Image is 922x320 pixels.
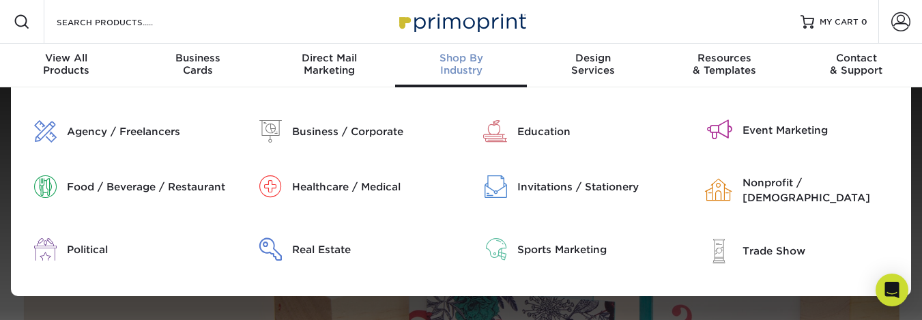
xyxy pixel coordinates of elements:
div: Services [527,52,659,76]
div: Trade Show [743,244,901,259]
span: MY CART [820,16,859,28]
div: Nonprofit / [DEMOGRAPHIC_DATA] [743,175,901,205]
div: Sports Marketing [517,242,676,257]
span: Resources [659,52,790,64]
a: Food / Beverage / Restaurant [21,175,226,198]
div: Education [517,124,676,139]
a: Resources& Templates [659,44,790,87]
a: Sports Marketing [472,238,676,261]
div: & Support [790,52,922,76]
a: Invitations / Stationery [472,175,676,198]
img: Primoprint [393,7,530,36]
input: SEARCH PRODUCTS..... [55,14,188,30]
a: BusinessCards [132,44,263,87]
div: Business / Corporate [292,124,450,139]
a: Nonprofit / [DEMOGRAPHIC_DATA] [696,175,901,205]
a: Shop ByIndustry [395,44,527,87]
div: Real Estate [292,242,450,257]
div: Invitations / Stationery [517,179,676,194]
div: Cards [132,52,263,76]
a: Business / Corporate [246,120,451,143]
a: Event Marketing [696,120,901,140]
div: Event Marketing [743,123,901,138]
div: Food / Beverage / Restaurant [67,179,225,194]
a: DesignServices [527,44,659,87]
a: Direct MailMarketing [263,44,395,87]
a: Political [21,238,226,261]
span: Contact [790,52,922,64]
span: Design [527,52,659,64]
div: & Templates [659,52,790,76]
a: Education [472,120,676,143]
span: 0 [861,17,867,27]
a: Healthcare / Medical [246,175,451,198]
span: Direct Mail [263,52,395,64]
div: Healthcare / Medical [292,179,450,194]
div: Marketing [263,52,395,76]
a: Trade Show [696,238,901,263]
a: Agency / Freelancers [21,120,226,143]
span: Shop By [395,52,527,64]
a: Real Estate [246,238,451,261]
div: Agency / Freelancers [67,124,225,139]
span: Business [132,52,263,64]
div: Industry [395,52,527,76]
div: Open Intercom Messenger [876,274,908,306]
div: Political [67,242,225,257]
a: Contact& Support [790,44,922,87]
